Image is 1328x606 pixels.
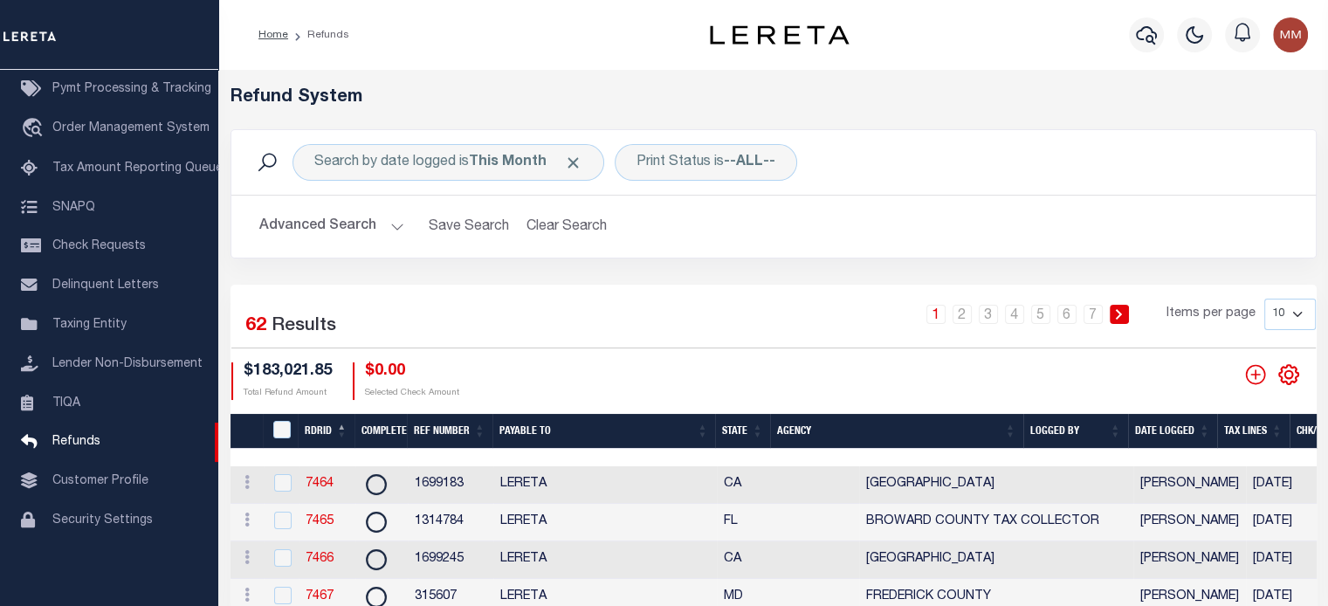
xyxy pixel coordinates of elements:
[354,414,407,450] th: Complete
[408,504,493,541] td: 1314784
[244,362,332,382] h4: $183,021.85
[1057,305,1077,324] a: 6
[859,541,1133,579] td: [GEOGRAPHIC_DATA]
[1133,541,1246,579] td: [PERSON_NAME]
[52,436,100,448] span: Refunds
[1133,504,1246,541] td: [PERSON_NAME]
[717,466,859,504] td: CA
[244,387,332,400] p: Total Refund Amount
[245,317,266,335] span: 62
[979,305,998,324] a: 3
[52,162,223,175] span: Tax Amount Reporting Queue
[306,553,334,565] a: 7466
[859,466,1133,504] td: [GEOGRAPHIC_DATA]
[1273,17,1308,52] img: svg+xml;base64,PHN2ZyB4bWxucz0iaHR0cDovL3d3dy53My5vcmcvMjAwMC9zdmciIHBvaW50ZXItZXZlbnRzPSJub25lIi...
[564,154,582,172] span: Click to Remove
[1005,305,1024,324] a: 4
[52,358,203,370] span: Lender Non-Disbursement
[408,466,493,504] td: 1699183
[407,414,492,450] th: Ref Number: activate to sort column ascending
[52,475,148,487] span: Customer Profile
[52,201,95,213] span: SNAPQ
[231,87,1317,108] h5: Refund System
[21,118,49,141] i: travel_explore
[52,240,146,252] span: Check Requests
[492,414,715,450] th: Payable To: activate to sort column ascending
[288,27,349,43] li: Refunds
[306,515,334,527] a: 7465
[306,478,334,490] a: 7464
[1031,305,1050,324] a: 5
[926,305,946,324] a: 1
[1166,305,1256,324] span: Items per page
[715,414,770,450] th: State: activate to sort column ascending
[493,466,717,504] td: LERETA
[717,504,859,541] td: FL
[298,414,354,450] th: RDRID: activate to sort column descending
[724,155,775,169] b: --ALL--
[408,541,493,579] td: 1699245
[258,30,288,40] a: Home
[1023,414,1128,450] th: Logged By: activate to sort column ascending
[263,414,298,450] th: RefundDepositRegisterID
[1128,414,1217,450] th: Date Logged: activate to sort column ascending
[306,590,334,603] a: 7467
[953,305,972,324] a: 2
[717,541,859,579] td: CA
[1133,466,1246,504] td: [PERSON_NAME]
[52,514,153,527] span: Security Settings
[52,396,80,409] span: TIQA
[272,313,336,341] label: Results
[292,144,604,181] div: Search by date logged is
[52,319,127,331] span: Taxing Entity
[469,155,547,169] b: This Month
[52,83,211,95] span: Pymt Processing & Tracking
[493,541,717,579] td: LERETA
[52,122,210,134] span: Order Management System
[1084,305,1103,324] a: 7
[710,25,850,45] img: logo-dark.svg
[615,144,797,181] div: Click to Edit
[365,387,459,400] p: Selected Check Amount
[52,279,159,292] span: Delinquent Letters
[259,210,404,244] button: Advanced Search
[770,414,1023,450] th: Agency: activate to sort column ascending
[520,210,615,244] button: Clear Search
[859,504,1133,541] td: BROWARD COUNTY TAX COLLECTOR
[365,362,459,382] h4: $0.00
[1217,414,1290,450] th: Tax Lines: activate to sort column ascending
[493,504,717,541] td: LERETA
[418,210,520,244] button: Save Search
